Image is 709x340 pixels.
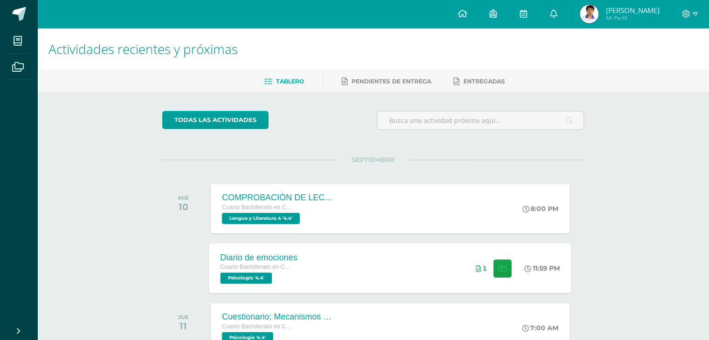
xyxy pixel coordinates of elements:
a: Tablero [264,74,304,89]
div: COMPROBACIÓN DE LECTURA [222,193,334,203]
a: todas las Actividades [162,111,268,129]
div: Diario de emociones [220,252,298,262]
a: Pendientes de entrega [342,74,431,89]
div: 10 [178,201,189,212]
span: Mi Perfil [606,14,659,22]
div: 8:00 PM [523,204,558,213]
div: Cuestionario; Mecanismos de defensa del yo. [222,312,334,322]
span: Cuarto Bachillerato en Ciencias y Letras [220,264,291,270]
span: SEPTIEMBRE [337,156,410,164]
span: Cuarto Bachillerato en Ciencias y Letras [222,204,292,211]
span: Cuarto Bachillerato en Ciencias y Letras [222,323,292,330]
span: Psicología '4.4' [220,272,272,284]
input: Busca una actividad próxima aquí... [377,111,584,129]
span: [PERSON_NAME] [606,6,659,15]
img: e1452881eee4047204c5bfab49ceb0f5.png [580,5,599,23]
span: Actividades recientes y próximas [48,40,238,58]
span: Lengua y Literatura 4 '4.4' [222,213,300,224]
div: 11 [178,320,189,332]
div: 7:00 AM [522,324,558,332]
a: Entregadas [454,74,505,89]
span: 1 [483,265,487,272]
div: MIÉ [178,195,189,201]
div: 11:59 PM [525,264,560,272]
span: Entregadas [463,78,505,85]
div: Archivos entregados [476,265,487,272]
div: JUE [178,314,189,320]
span: Tablero [276,78,304,85]
span: Pendientes de entrega [351,78,431,85]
